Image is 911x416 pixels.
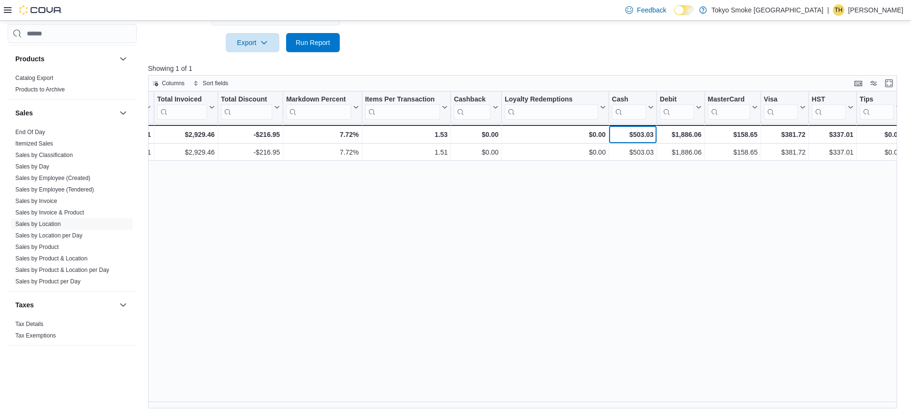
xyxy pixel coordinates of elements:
button: Sort fields [189,78,232,89]
a: Sales by Invoice & Product [15,209,84,216]
div: $0.00 [860,147,901,158]
button: Sales [15,108,115,118]
input: Dark Mode [674,5,694,15]
div: Cashback [454,95,491,120]
div: MasterCard [708,95,750,120]
span: Sales by Product per Day [15,278,81,285]
div: Cash [612,95,646,120]
button: Markdown Percent [286,95,358,120]
span: Sales by Location per Day [15,232,82,239]
h3: Products [15,54,45,64]
button: Loyalty Redemptions [505,95,606,120]
a: Itemized Sales [15,140,53,147]
div: Sales [8,126,137,291]
div: Visa [764,95,798,120]
div: Total Discount [221,95,272,104]
div: Tips [860,95,894,120]
button: Run Report [286,33,340,52]
div: 1.51 [365,147,448,158]
a: Feedback [622,0,670,20]
div: $0.00 [505,129,606,140]
div: Trishauna Hyatt [833,4,844,16]
a: Sales by Employee (Created) [15,175,91,181]
span: Export [231,33,274,52]
div: $503.03 [612,129,654,140]
div: $0.00 [454,147,498,158]
div: Products [8,72,137,99]
div: $337.01 [109,129,151,140]
div: $2,929.46 [157,129,215,140]
div: Tips [860,95,894,104]
div: Items Per Transaction [365,95,440,120]
span: Feedback [637,5,666,15]
div: Markdown Percent [286,95,351,120]
div: $158.65 [708,129,758,140]
button: Tips [860,95,901,120]
p: Showing 1 of 1 [148,64,905,73]
p: [PERSON_NAME] [848,4,903,16]
button: Enter fullscreen [883,78,895,89]
button: Cash [612,95,654,120]
div: 1.53 [365,129,448,140]
h3: Sales [15,108,33,118]
span: Itemized Sales [15,140,53,147]
a: Catalog Export [15,75,53,81]
a: Sales by Invoice [15,198,57,204]
a: Sales by Product & Location [15,255,88,262]
a: Tax Exemptions [15,332,56,339]
button: Display options [868,78,879,89]
p: | [827,4,829,16]
span: Sales by Invoice & Product [15,209,84,216]
div: Total Discount [221,95,272,120]
button: Keyboard shortcuts [853,78,864,89]
div: Cashback [454,95,491,104]
button: Products [117,53,129,65]
div: Items Per Transaction [365,95,440,104]
div: $2,929.46 [157,147,215,158]
span: Sales by Employee (Tendered) [15,186,94,193]
a: Sales by Employee (Tendered) [15,186,94,193]
div: $381.72 [764,129,806,140]
button: MasterCard [708,95,758,120]
div: Total Invoiced [157,95,207,104]
button: Taxes [15,300,115,310]
a: Sales by Product per Day [15,278,81,285]
button: Visa [764,95,806,120]
button: Columns [149,78,188,89]
span: End Of Day [15,128,45,136]
div: $381.72 [764,147,806,158]
span: Sales by Location [15,220,61,228]
img: Cova [19,5,62,15]
div: MasterCard [708,95,750,104]
div: Visa [764,95,798,104]
div: $503.03 [612,147,654,158]
a: Sales by Classification [15,152,73,158]
a: Sales by Product [15,244,59,250]
div: HST [812,95,846,104]
span: Columns [162,79,185,87]
div: $0.00 [454,129,498,140]
span: TH [835,4,842,16]
button: Products [15,54,115,64]
div: Debit [660,95,694,120]
a: Tax Details [15,321,44,327]
div: Total Invoiced [157,95,207,120]
div: $337.01 [109,147,151,158]
a: Products to Archive [15,86,65,93]
button: Total Invoiced [157,95,215,120]
span: Sales by Employee (Created) [15,174,91,182]
div: -$216.95 [221,147,280,158]
div: $158.65 [708,147,758,158]
span: Sales by Day [15,163,49,170]
div: Loyalty Redemptions [505,95,598,120]
span: Run Report [296,38,330,47]
div: Cash [612,95,646,104]
div: $0.00 [505,147,606,158]
div: HST [812,95,846,120]
div: 7.72% [286,129,358,140]
button: Items Per Transaction [365,95,448,120]
a: Sales by Product & Location per Day [15,267,109,273]
a: Sales by Location [15,221,61,227]
a: End Of Day [15,129,45,135]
